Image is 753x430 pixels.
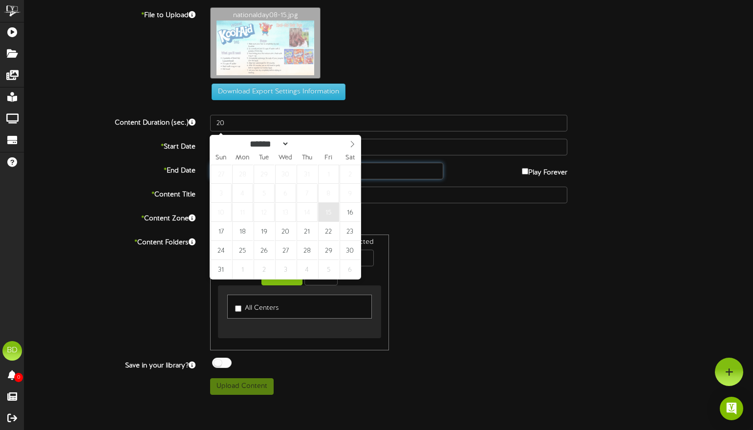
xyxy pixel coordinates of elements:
[17,139,203,152] label: Start Date
[297,203,318,222] span: August 14, 2025
[17,7,203,21] label: File to Upload
[318,260,339,279] span: September 5, 2025
[297,222,318,241] span: August 21, 2025
[17,235,203,248] label: Content Folders
[254,184,275,203] span: August 5, 2025
[254,165,275,184] span: July 29, 2025
[296,155,318,161] span: Thu
[207,88,345,96] a: Download Export Settings Information
[232,165,253,184] span: July 28, 2025
[232,260,253,279] span: September 1, 2025
[254,222,275,241] span: August 19, 2025
[17,211,203,224] label: Content Zone
[318,203,339,222] span: August 15, 2025
[232,184,253,203] span: August 4, 2025
[17,358,203,371] label: Save in your library?
[522,163,567,178] label: Play Forever
[340,203,361,222] span: August 16, 2025
[254,260,275,279] span: September 2, 2025
[275,241,296,260] span: August 27, 2025
[297,165,318,184] span: July 31, 2025
[297,260,318,279] span: September 4, 2025
[318,155,339,161] span: Fri
[339,155,361,161] span: Sat
[275,222,296,241] span: August 20, 2025
[318,241,339,260] span: August 29, 2025
[522,168,528,174] input: Play Forever
[275,165,296,184] span: July 30, 2025
[211,165,232,184] span: July 27, 2025
[275,184,296,203] span: August 6, 2025
[340,165,361,184] span: August 2, 2025
[289,139,324,149] input: Year
[211,260,232,279] span: August 31, 2025
[318,222,339,241] span: August 22, 2025
[254,203,275,222] span: August 12, 2025
[210,187,567,203] input: Title of this Content
[211,203,232,222] span: August 10, 2025
[17,187,203,200] label: Content Title
[275,155,296,161] span: Wed
[275,260,296,279] span: September 3, 2025
[340,184,361,203] span: August 9, 2025
[14,373,23,382] span: 0
[17,115,203,128] label: Content Duration (sec.)
[340,241,361,260] span: August 30, 2025
[17,163,203,176] label: End Date
[275,203,296,222] span: August 13, 2025
[232,222,253,241] span: August 18, 2025
[340,222,361,241] span: August 23, 2025
[235,300,279,313] label: All Centers
[2,341,22,361] div: BD
[232,241,253,260] span: August 25, 2025
[318,184,339,203] span: August 8, 2025
[232,155,253,161] span: Mon
[210,378,274,395] button: Upload Content
[318,165,339,184] span: August 1, 2025
[232,203,253,222] span: August 11, 2025
[297,241,318,260] span: August 28, 2025
[211,184,232,203] span: August 3, 2025
[297,184,318,203] span: August 7, 2025
[254,241,275,260] span: August 26, 2025
[211,222,232,241] span: August 17, 2025
[253,155,275,161] span: Tue
[212,84,345,100] button: Download Export Settings Information
[235,305,241,312] input: All Centers
[340,260,361,279] span: September 6, 2025
[720,397,743,420] div: Open Intercom Messenger
[210,155,232,161] span: Sun
[211,241,232,260] span: August 24, 2025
